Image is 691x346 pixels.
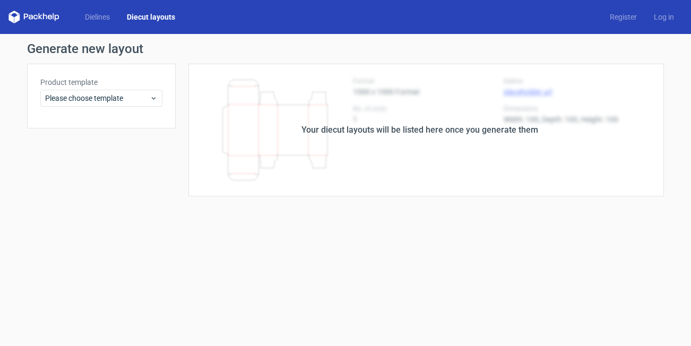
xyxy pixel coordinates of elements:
div: Your diecut layouts will be listed here once you generate them [301,124,538,136]
h1: Generate new layout [27,42,664,55]
a: Dielines [76,12,118,22]
label: Product template [40,77,162,88]
a: Diecut layouts [118,12,184,22]
span: Please choose template [45,93,150,103]
a: Register [601,12,645,22]
a: Log in [645,12,683,22]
